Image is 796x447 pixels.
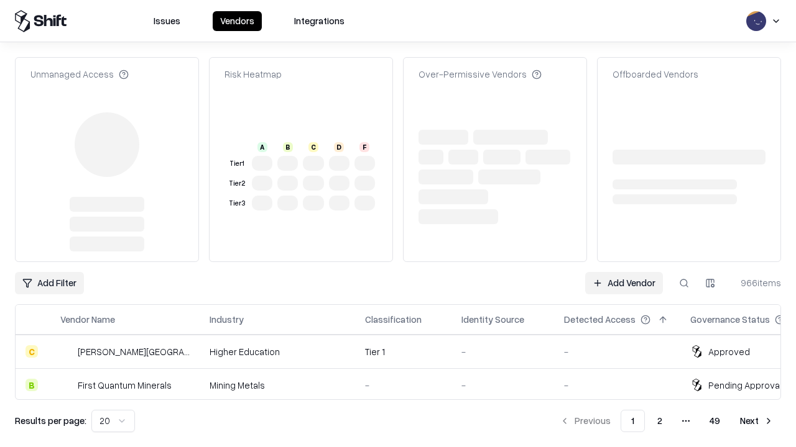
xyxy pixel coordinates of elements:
[621,410,645,432] button: 1
[552,410,781,432] nav: pagination
[334,142,344,152] div: D
[78,345,190,358] div: [PERSON_NAME][GEOGRAPHIC_DATA]
[210,345,345,358] div: Higher Education
[365,313,422,326] div: Classification
[731,276,781,289] div: 966 items
[733,410,781,432] button: Next
[700,410,730,432] button: 49
[365,379,442,392] div: -
[419,68,542,81] div: Over-Permissive Vendors
[613,68,698,81] div: Offboarded Vendors
[60,379,73,391] img: First Quantum Minerals
[308,142,318,152] div: C
[224,68,282,81] div: Risk Heatmap
[647,410,672,432] button: 2
[210,379,345,392] div: Mining Metals
[708,379,782,392] div: Pending Approval
[564,313,636,326] div: Detected Access
[30,68,129,81] div: Unmanaged Access
[564,379,670,392] div: -
[15,272,84,294] button: Add Filter
[213,11,262,31] button: Vendors
[365,345,442,358] div: Tier 1
[78,379,172,392] div: First Quantum Minerals
[585,272,663,294] a: Add Vendor
[461,379,544,392] div: -
[210,313,244,326] div: Industry
[25,379,38,391] div: B
[287,11,352,31] button: Integrations
[690,313,770,326] div: Governance Status
[283,142,293,152] div: B
[227,198,247,209] div: Tier 3
[461,345,544,358] div: -
[15,414,86,427] p: Results per page:
[60,345,73,358] img: Reichman University
[708,345,750,358] div: Approved
[60,313,115,326] div: Vendor Name
[359,142,369,152] div: F
[25,345,38,358] div: C
[461,313,524,326] div: Identity Source
[564,345,670,358] div: -
[227,178,247,189] div: Tier 2
[146,11,188,31] button: Issues
[227,158,247,169] div: Tier 1
[257,142,267,152] div: A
